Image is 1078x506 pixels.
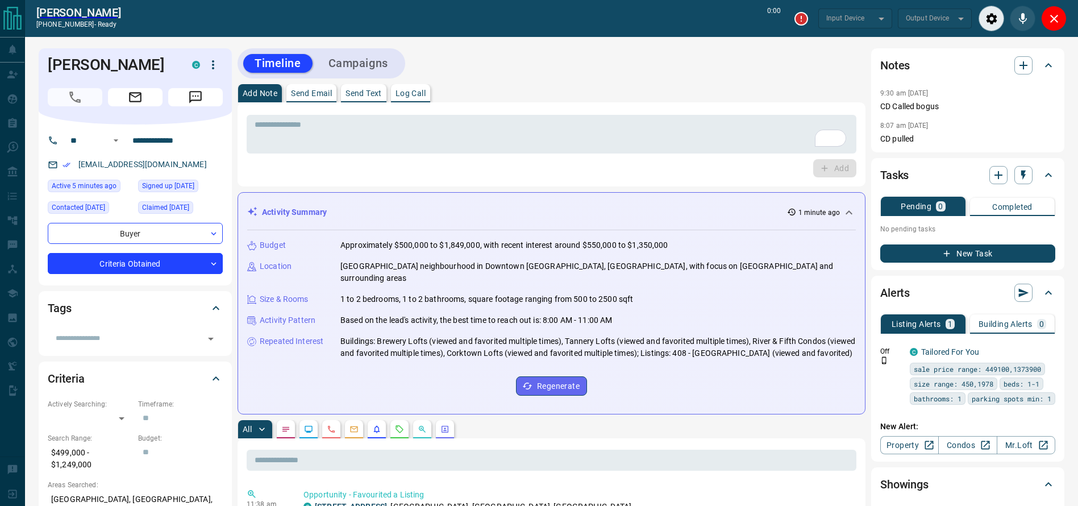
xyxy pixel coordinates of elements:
p: Activity Pattern [260,314,315,326]
p: Budget: [138,433,223,443]
div: Notes [880,52,1055,79]
svg: Notes [281,425,290,434]
div: Criteria [48,365,223,392]
a: Property [880,436,939,454]
span: Signed up [DATE] [142,180,194,192]
span: size range: 450,1978 [914,378,993,389]
p: Areas Searched: [48,480,223,490]
p: Location [260,260,292,272]
p: Repeated Interest [260,335,323,347]
svg: Requests [395,425,404,434]
span: Claimed [DATE] [142,202,189,213]
p: Send Email [291,89,332,97]
p: $499,000 - $1,249,000 [48,443,132,474]
p: 1 [948,320,952,328]
a: Tailored For You [921,347,979,356]
p: Log Call [396,89,426,97]
a: Mr.Loft [997,436,1055,454]
p: CD pulled [880,133,1055,145]
p: Timeframe: [138,399,223,409]
p: [GEOGRAPHIC_DATA] neighbourhood in Downtown [GEOGRAPHIC_DATA], [GEOGRAPHIC_DATA], with focus on [... [340,260,856,284]
button: Timeline [243,54,313,73]
span: Email [108,88,163,106]
p: 1 minute ago [798,208,840,218]
p: 8:07 am [DATE] [880,122,929,130]
p: Activity Summary [262,206,327,218]
h2: Tasks [880,166,909,184]
h2: Tags [48,299,71,317]
div: condos.ca [192,61,200,69]
p: Add Note [243,89,277,97]
p: 0 [938,202,943,210]
button: Campaigns [317,54,399,73]
svg: Agent Actions [440,425,449,434]
p: Building Alerts [979,320,1033,328]
h2: Showings [880,475,929,493]
a: [PERSON_NAME] [36,6,121,19]
div: Thu Jun 18 2020 [138,180,223,196]
button: Open [109,134,123,147]
p: Listing Alerts [892,320,941,328]
span: bathrooms: 1 [914,393,962,404]
p: Completed [992,203,1033,211]
div: condos.ca [910,348,918,356]
p: Actively Searching: [48,399,132,409]
p: Buildings: Brewery Lofts (viewed and favorited multiple times), Tannery Lofts (viewed and favorit... [340,335,856,359]
p: No pending tasks [880,221,1055,238]
svg: Opportunities [418,425,427,434]
div: Tasks [880,161,1055,189]
span: Contacted [DATE] [52,202,105,213]
p: Opportunity - Favourited a Listing [303,489,852,501]
p: 0 [1039,320,1044,328]
p: All [243,425,252,433]
p: 0:00 [767,6,781,31]
svg: Listing Alerts [372,425,381,434]
span: parking spots min: 1 [972,393,1051,404]
textarea: To enrich screen reader interactions, please activate Accessibility in Grammarly extension settings [255,120,848,149]
svg: Calls [327,425,336,434]
p: 1 to 2 bedrooms, 1 to 2 bathrooms, square footage ranging from 500 to 2500 sqft [340,293,633,305]
a: Condos [938,436,997,454]
div: Audio Settings [979,6,1004,31]
h2: Notes [880,56,910,74]
a: [EMAIL_ADDRESS][DOMAIN_NAME] [78,160,207,169]
h2: Criteria [48,370,85,388]
p: Pending [901,202,931,210]
p: [PHONE_NUMBER] - [36,19,121,30]
div: Fri Sep 12 2025 [48,180,132,196]
div: Wed Apr 09 2025 [48,201,132,217]
span: Call [48,88,102,106]
p: 9:30 am [DATE] [880,89,929,97]
div: Close [1041,6,1067,31]
p: Send Text [346,89,382,97]
div: Mute [1010,6,1035,31]
span: ready [98,20,117,28]
div: Buyer [48,223,223,244]
div: Showings [880,471,1055,498]
svg: Emails [349,425,359,434]
p: Budget [260,239,286,251]
div: Activity Summary1 minute ago [247,202,856,223]
span: Active 5 minutes ago [52,180,116,192]
button: Regenerate [516,376,587,396]
button: New Task [880,244,1055,263]
div: Wed Apr 09 2025 [138,201,223,217]
span: Message [168,88,223,106]
p: Search Range: [48,433,132,443]
svg: Push Notification Only [880,356,888,364]
div: Alerts [880,279,1055,306]
p: Size & Rooms [260,293,309,305]
p: Approximately $500,000 to $1,849,000, with recent interest around $550,000 to $1,350,000 [340,239,668,251]
button: Open [203,331,219,347]
span: beds: 1-1 [1004,378,1039,389]
h1: [PERSON_NAME] [48,56,175,74]
p: Off [880,346,903,356]
div: Tags [48,295,223,322]
p: CD Called bogus [880,101,1055,113]
svg: Lead Browsing Activity [304,425,313,434]
h2: Alerts [880,284,910,302]
div: Criteria Obtained [48,253,223,274]
span: sale price range: 449100,1373900 [914,363,1041,375]
p: New Alert: [880,421,1055,433]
